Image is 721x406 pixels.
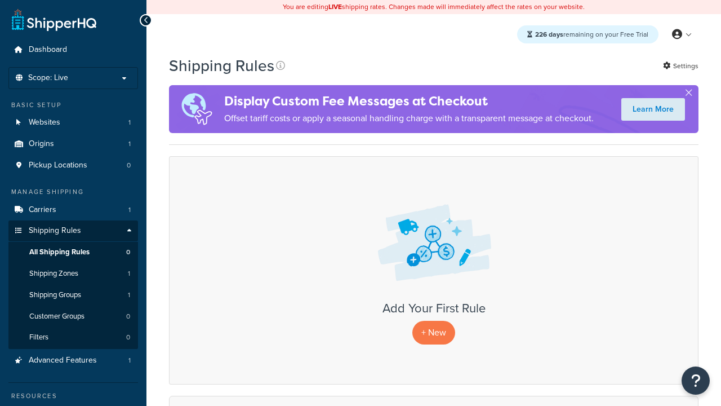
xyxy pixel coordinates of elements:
span: 0 [126,248,130,257]
button: Open Resource Center [682,367,710,395]
span: 1 [128,139,131,149]
span: Advanced Features [29,356,97,365]
span: Websites [29,118,60,127]
a: Customer Groups 0 [8,306,138,327]
a: All Shipping Rules 0 [8,242,138,263]
span: 1 [128,118,131,127]
li: Shipping Zones [8,263,138,284]
li: Carriers [8,200,138,220]
span: 1 [128,205,131,215]
a: Websites 1 [8,112,138,133]
a: Pickup Locations 0 [8,155,138,176]
li: Websites [8,112,138,133]
a: Settings [663,58,698,74]
span: Pickup Locations [29,161,87,170]
li: Shipping Rules [8,220,138,349]
h1: Shipping Rules [169,55,274,77]
p: + New [412,321,455,344]
span: 0 [126,312,130,321]
li: Pickup Locations [8,155,138,176]
span: 1 [128,269,130,279]
span: 1 [128,356,131,365]
a: Origins 1 [8,134,138,155]
a: Advanced Features 1 [8,350,138,371]
li: Filters [8,327,138,348]
span: 0 [127,161,131,170]
a: Filters 0 [8,327,138,348]
span: 1 [128,290,130,300]
strong: 226 days [535,29,563,39]
a: Shipping Rules [8,220,138,241]
a: Shipping Groups 1 [8,285,138,306]
a: ShipperHQ Home [12,8,96,31]
span: Dashboard [29,45,67,55]
li: Shipping Groups [8,285,138,306]
div: Resources [8,391,138,401]
span: Scope: Live [28,73,68,83]
li: All Shipping Rules [8,242,138,263]
span: Shipping Rules [29,226,81,236]
a: Dashboard [8,39,138,60]
h3: Add Your First Rule [181,302,687,315]
span: Origins [29,139,54,149]
li: Advanced Features [8,350,138,371]
span: Shipping Zones [29,269,78,279]
li: Origins [8,134,138,155]
span: Filters [29,333,48,342]
span: Customer Groups [29,312,84,321]
span: All Shipping Rules [29,248,90,257]
div: remaining on your Free Trial [517,25,658,43]
p: Offset tariff costs or apply a seasonal handling charge with a transparent message at checkout. [224,111,594,126]
a: Shipping Zones 1 [8,263,138,284]
a: Learn More [621,98,685,121]
li: Customer Groups [8,306,138,327]
div: Manage Shipping [8,187,138,197]
a: Carriers 1 [8,200,138,220]
div: Basic Setup [8,100,138,110]
span: 0 [126,333,130,342]
b: LIVE [328,2,342,12]
span: Shipping Groups [29,290,81,300]
img: duties-banner-06bc72dcb5fe05cb3f9472aba00be2ae8eb53ab6f0d8bb03d382ba314ac3c341.png [169,85,224,133]
span: Carriers [29,205,56,215]
h4: Display Custom Fee Messages at Checkout [224,92,594,111]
